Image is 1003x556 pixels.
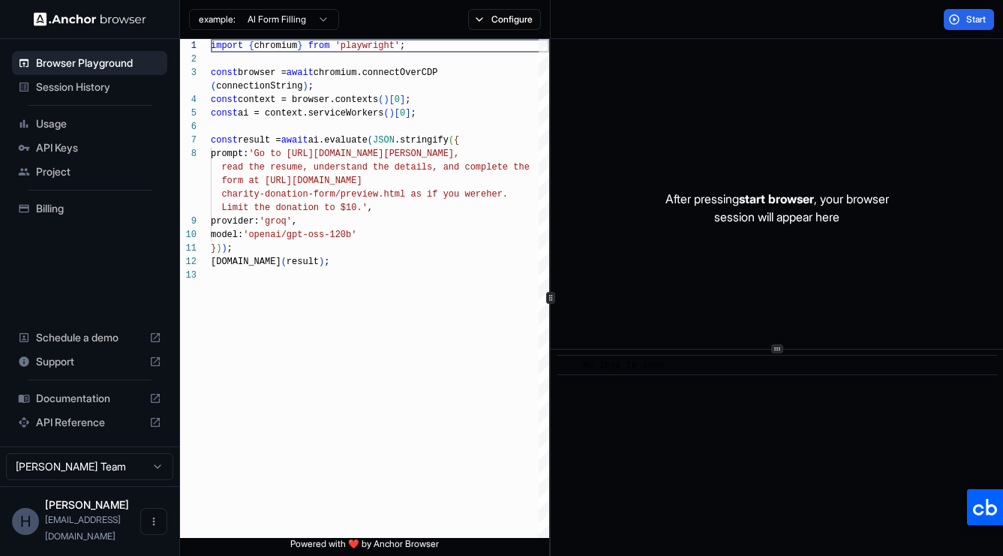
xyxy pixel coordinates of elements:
[468,9,541,30] button: Configure
[486,189,508,200] span: her.
[260,216,292,227] span: 'groq'
[12,197,167,221] div: Billing
[308,81,314,92] span: ;
[238,95,378,105] span: context = browser.contexts
[248,41,254,51] span: {
[180,107,197,120] div: 5
[410,108,416,119] span: ;
[383,108,389,119] span: (
[405,95,410,105] span: ;
[564,358,572,373] span: ​
[405,108,410,119] span: ]
[12,386,167,410] div: Documentation
[389,95,395,105] span: [
[12,112,167,136] div: Usage
[12,75,167,99] div: Session History
[211,95,238,105] span: const
[944,9,994,30] button: Start
[216,243,221,254] span: )
[383,95,389,105] span: )
[12,136,167,160] div: API Keys
[180,215,197,228] div: 9
[454,135,459,146] span: {
[34,12,146,26] img: Anchor Logo
[221,189,486,200] span: charity-donation-form/preview.html as if you were
[297,41,302,51] span: }
[12,508,39,535] div: H
[180,39,197,53] div: 1
[211,243,216,254] span: }
[665,190,889,226] p: After pressing , your browser session will appear here
[491,162,529,173] span: ete the
[319,257,324,267] span: )
[199,14,236,26] span: example:
[281,257,287,267] span: (
[12,326,167,350] div: Schedule a demo
[373,135,395,146] span: JSON
[12,410,167,434] div: API Reference
[308,135,368,146] span: ai.evaluate
[180,228,197,242] div: 10
[211,135,238,146] span: const
[36,415,143,430] span: API Reference
[302,81,308,92] span: )
[180,134,197,147] div: 7
[395,108,400,119] span: [
[243,230,356,240] span: 'openai/gpt-oss-120b'
[211,149,248,159] span: prompt:
[287,257,319,267] span: result
[400,108,405,119] span: 0
[211,230,243,240] span: model:
[238,135,281,146] span: result =
[238,68,287,78] span: browser =
[12,51,167,75] div: Browser Playground
[211,41,243,51] span: import
[180,242,197,255] div: 11
[254,41,298,51] span: chromium
[368,135,373,146] span: (
[221,243,227,254] span: )
[180,66,197,80] div: 3
[36,330,143,345] span: Schedule a demo
[221,162,491,173] span: read the resume, understand the details, and compl
[583,360,664,371] span: No logs to show
[314,68,438,78] span: chromium.connectOverCDP
[140,508,167,535] button: Open menu
[36,354,143,369] span: Support
[248,149,459,159] span: 'Go to [URL][DOMAIN_NAME][PERSON_NAME],
[180,93,197,107] div: 4
[368,203,373,213] span: ,
[395,95,400,105] span: 0
[400,95,405,105] span: ]
[378,95,383,105] span: (
[180,147,197,161] div: 8
[966,14,987,26] span: Start
[227,243,233,254] span: ;
[281,135,308,146] span: await
[180,269,197,282] div: 13
[287,68,314,78] span: await
[308,41,330,51] span: from
[36,116,161,131] span: Usage
[36,56,161,71] span: Browser Playground
[221,176,362,186] span: form at [URL][DOMAIN_NAME]
[36,80,161,95] span: Session History
[45,498,129,511] span: Hung Hoang
[221,203,367,213] span: Limit the donation to $10.'
[216,81,302,92] span: connectionString
[211,257,281,267] span: [DOMAIN_NAME]
[292,216,297,227] span: ,
[180,255,197,269] div: 12
[180,53,197,66] div: 2
[238,108,383,119] span: ai = context.serviceWorkers
[739,191,814,206] span: start browser
[36,201,161,216] span: Billing
[45,514,121,542] span: hung@zalos.io
[36,391,143,406] span: Documentation
[290,538,439,556] span: Powered with ❤️ by Anchor Browser
[395,135,449,146] span: .stringify
[324,257,329,267] span: ;
[12,350,167,374] div: Support
[389,108,395,119] span: )
[335,41,400,51] span: 'playwright'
